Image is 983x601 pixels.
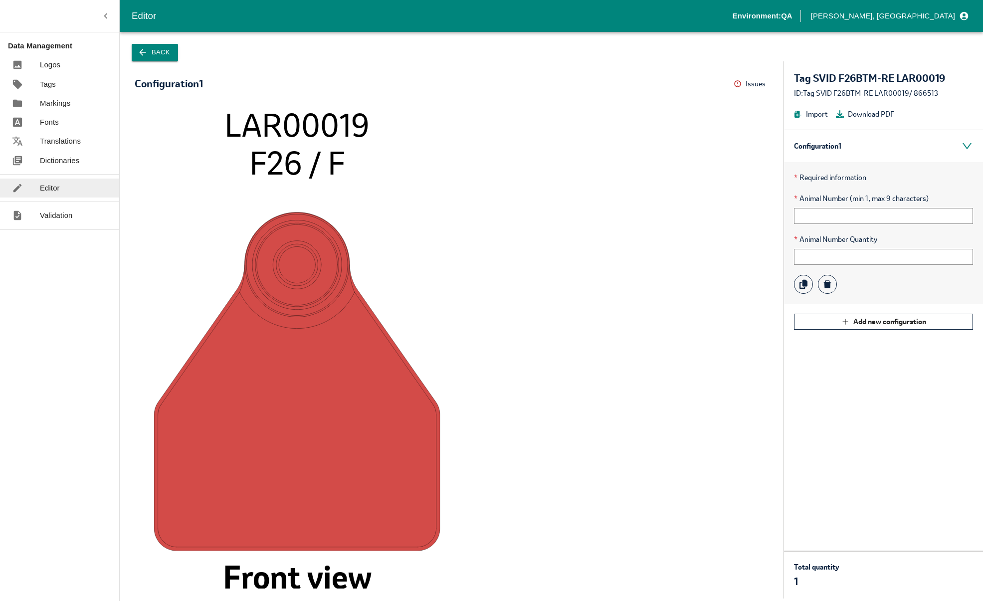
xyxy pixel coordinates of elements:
[132,8,733,23] div: Editor
[40,98,70,109] p: Markings
[249,143,345,184] tspan: F26 / F
[223,557,372,598] tspan: Front view
[40,155,79,166] p: Dictionaries
[8,40,119,51] p: Data Management
[794,314,973,330] button: Add new configuration
[734,76,769,92] button: Issues
[794,109,828,120] button: Import
[794,193,973,204] span: Animal Number
[40,59,60,70] p: Logos
[807,7,971,24] button: profile
[794,88,973,99] div: ID: Tag SVID F26BTM-RE LAR00019 / 866513
[40,183,60,194] p: Editor
[40,79,56,90] p: Tags
[794,172,973,183] p: Required information
[794,234,973,245] span: Animal Number Quantity
[40,210,73,221] p: Validation
[794,575,839,589] p: 1
[836,109,894,120] button: Download PDF
[224,105,370,146] tspan: LAR00019
[132,44,178,61] button: Back
[40,117,59,128] p: Fonts
[850,193,929,204] span: (min 1, max 9 characters)
[811,10,955,21] p: [PERSON_NAME], [GEOGRAPHIC_DATA]
[794,562,839,573] p: Total quantity
[794,71,973,85] div: Tag SVID F26BTM-RE LAR00019
[733,10,792,21] p: Environment: QA
[40,136,81,147] p: Translations
[784,130,983,162] div: Configuration 1
[135,78,203,89] div: Configuration 1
